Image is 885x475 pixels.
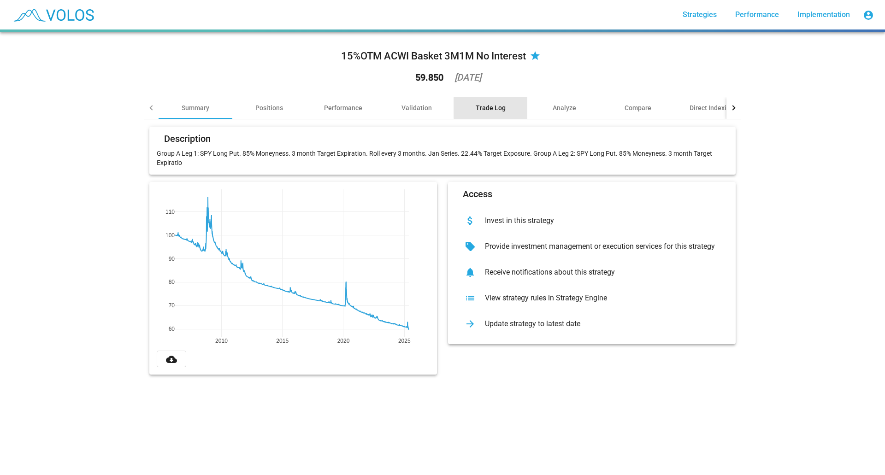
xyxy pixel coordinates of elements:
a: Implementation [790,6,857,23]
img: blue_transparent.png [7,3,99,26]
span: Strategies [683,10,717,19]
mat-icon: star [530,51,541,62]
div: Performance [324,103,362,112]
span: Performance [735,10,779,19]
a: Performance [728,6,786,23]
div: [DATE] [454,73,481,82]
mat-icon: cloud_download [166,354,177,365]
div: Receive notifications about this strategy [478,268,721,277]
summary: DescriptionGroup A Leg 1: SPY Long Put. 85% Moneyness. 3 month Target Expiration. Roll every 3 mo... [144,119,741,382]
mat-icon: attach_money [463,213,478,228]
div: 59.850 [415,73,443,82]
div: Direct Indexing [690,103,734,112]
div: Positions [255,103,283,112]
mat-icon: sell [463,239,478,254]
mat-icon: notifications [463,265,478,280]
button: View strategy rules in Strategy Engine [455,285,728,311]
mat-card-title: Access [463,189,492,199]
button: Update strategy to latest date [455,311,728,337]
button: Invest in this strategy [455,208,728,234]
mat-icon: arrow_forward [463,317,478,331]
mat-card-title: Description [164,134,211,143]
div: Provide investment management or execution services for this strategy [478,242,721,251]
div: Analyze [553,103,576,112]
button: Receive notifications about this strategy [455,259,728,285]
div: Compare [625,103,651,112]
a: Strategies [675,6,724,23]
button: Provide investment management or execution services for this strategy [455,234,728,259]
p: Group A Leg 1: SPY Long Put. 85% Moneyness. 3 month Target Expiration. Roll every 3 months. Jan S... [157,149,728,167]
mat-icon: account_circle [863,10,874,21]
div: Trade Log [476,103,506,112]
div: Update strategy to latest date [478,319,721,328]
div: Summary [182,103,209,112]
span: Implementation [797,10,850,19]
div: Validation [401,103,432,112]
mat-icon: list [463,291,478,305]
div: View strategy rules in Strategy Engine [478,293,721,303]
div: 15%OTM ACWI Basket 3M1M No Interest [341,49,526,64]
div: Invest in this strategy [478,216,721,225]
